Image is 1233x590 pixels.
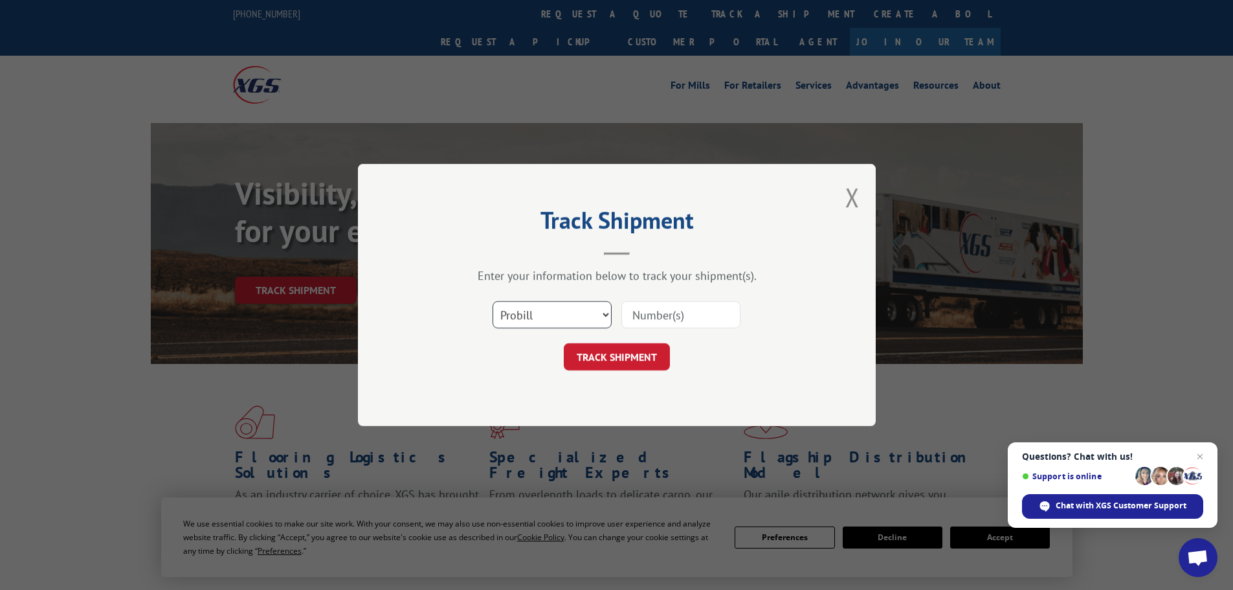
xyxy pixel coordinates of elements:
[1022,451,1203,462] span: Questions? Chat with us!
[1192,449,1208,464] span: Close chat
[1022,494,1203,519] div: Chat with XGS Customer Support
[1056,500,1186,512] span: Chat with XGS Customer Support
[1022,471,1131,481] span: Support is online
[423,268,811,283] div: Enter your information below to track your shipment(s).
[564,343,670,370] button: TRACK SHIPMENT
[845,180,860,214] button: Close modal
[621,301,740,328] input: Number(s)
[1179,538,1217,577] div: Open chat
[423,211,811,236] h2: Track Shipment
